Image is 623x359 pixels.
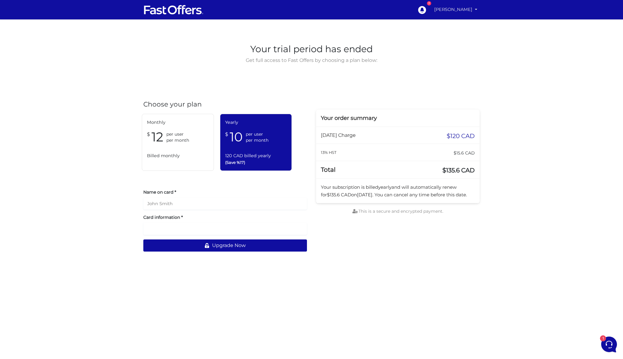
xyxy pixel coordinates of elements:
[42,195,79,209] button: 1Messages
[230,129,243,145] span: 10
[225,159,287,166] span: (Save %17)
[79,195,116,209] button: Help
[357,192,372,198] span: [DATE]
[44,66,85,70] span: Start a Conversation
[321,132,356,138] span: [DATE] Charge
[10,44,22,56] img: dark
[14,99,99,105] input: Search for an Article...
[225,119,287,126] span: Yearly
[378,184,391,190] span: yearly
[244,42,379,56] span: Your trial period has ended
[454,149,475,157] span: $15.6 CAD
[600,335,618,354] iframe: Customerly Messenger Launcher
[225,129,228,138] span: $
[352,208,443,214] span: This is a secure and encrypted payment.
[432,4,480,15] a: [PERSON_NAME]
[10,34,49,39] span: Your Conversations
[166,137,189,143] span: per month
[244,56,379,64] span: Get full access to Fast Offers by choosing a plan below:
[152,129,163,145] span: 12
[143,100,307,108] h4: Choose your plan
[225,152,287,159] span: 120 CAD billed yearly
[100,44,112,49] p: [DATE]
[147,152,209,159] span: Billed monthly
[143,214,307,220] label: Card information *
[75,86,112,91] a: Open Help Center
[415,3,429,17] a: 7
[147,119,209,126] span: Monthly
[18,203,28,209] p: Home
[447,132,475,140] span: $120 CAD
[246,137,268,143] span: per month
[25,51,96,57] p: You: Always! [PERSON_NAME] Royal LePage Connect Realty, Brokerage C: [PHONE_NUMBER] | O: [PHONE_N...
[442,166,475,174] span: $135.6 CAD
[94,203,102,209] p: Help
[246,131,268,137] span: per user
[427,1,431,5] div: 7
[147,226,303,232] iframe: Secure card payment input frame
[98,34,112,39] a: See all
[321,150,336,155] small: 13% HST
[105,51,112,57] span: 2
[321,184,467,197] span: Your subscription is billed and will automatically renew for on . You can cancel any time before ...
[7,41,114,59] a: Fast Offers SupportYou:Always! [PERSON_NAME] Royal LePage Connect Realty, Brokerage C: [PHONE_NUM...
[52,203,69,209] p: Messages
[143,189,307,195] label: Name on card *
[143,239,307,252] button: Upgrade Now
[143,198,307,210] input: John Smith
[5,195,42,209] button: Home
[327,192,351,198] span: $135.6 CAD
[147,129,150,138] span: $
[25,44,96,50] span: Fast Offers Support
[10,86,41,91] span: Find an Answer
[166,131,189,137] span: per user
[5,5,102,24] h2: Hello [PERSON_NAME] 👋
[61,194,65,198] span: 1
[10,62,112,74] button: Start a Conversation
[321,115,377,121] span: Your order summary
[321,166,335,173] span: Total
